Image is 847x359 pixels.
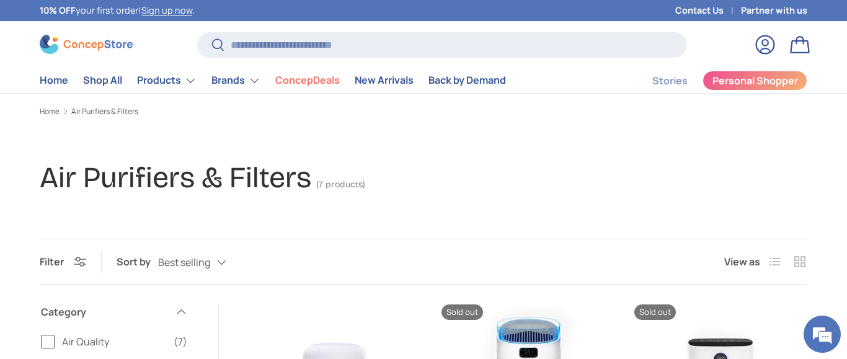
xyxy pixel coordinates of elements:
[40,255,86,268] button: Filter
[675,4,741,17] a: Contact Us
[741,4,807,17] a: Partner with us
[40,108,60,115] a: Home
[40,35,133,54] img: ConcepStore
[62,334,166,349] span: Air Quality
[40,68,506,93] nav: Primary
[724,254,760,269] span: View as
[40,4,76,16] strong: 10% OFF
[623,68,807,93] nav: Secondary
[355,68,414,92] a: New Arrivals
[40,106,807,117] nav: Breadcrumbs
[137,68,197,93] a: Products
[40,255,64,268] span: Filter
[71,108,138,115] a: Air Purifiers & Filters
[712,76,798,86] span: Personal Shopper
[211,68,260,93] a: Brands
[41,304,167,319] span: Category
[158,257,210,268] span: Best selling
[41,290,187,334] summary: Category
[40,4,195,17] p: your first order! .
[204,68,268,93] summary: Brands
[158,252,251,273] button: Best selling
[441,304,483,320] span: Sold out
[130,68,204,93] summary: Products
[40,160,311,195] h1: Air Purifiers & Filters
[428,68,506,92] a: Back by Demand
[83,68,122,92] a: Shop All
[117,254,158,269] label: Sort by
[141,4,192,16] a: Sign up now
[40,68,68,92] a: Home
[703,71,807,91] a: Personal Shopper
[652,69,688,93] a: Stories
[634,304,676,320] span: Sold out
[316,179,365,190] span: (7 products)
[275,68,340,92] a: ConcepDeals
[174,334,187,349] span: (7)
